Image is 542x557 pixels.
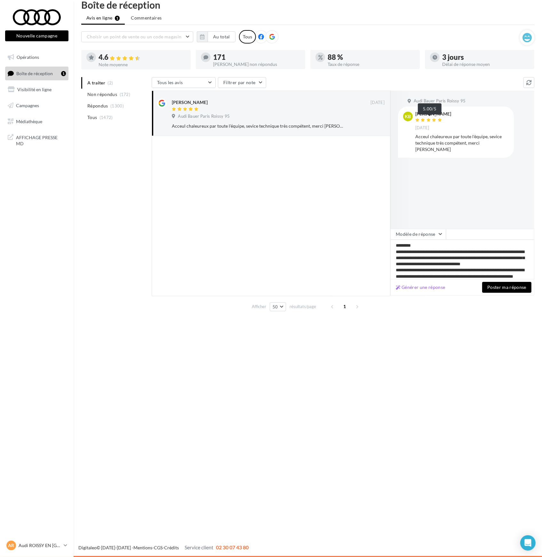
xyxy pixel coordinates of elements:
span: Tous les avis [157,80,183,85]
span: Boîte de réception [16,70,53,76]
div: Taux de réponse [328,62,415,67]
a: Mentions [133,545,152,550]
span: (1300) [110,103,124,108]
span: Visibilité en ligne [17,87,52,92]
div: Open Intercom Messenger [520,535,536,551]
span: 02 30 07 43 80 [216,544,249,550]
div: 88 % [328,54,415,61]
span: (172) [120,92,131,97]
a: AFFICHAGE PRESSE MD [4,131,70,149]
a: Opérations [4,51,70,64]
a: Boîte de réception1 [4,67,70,80]
span: Afficher [252,304,266,310]
div: 4.6 [99,54,186,61]
a: AR Audi ROISSY EN [GEOGRAPHIC_DATA] [5,539,68,552]
span: Audi Bauer Paris Roissy 95 [414,98,466,104]
button: Au total [197,31,235,42]
span: 50 [273,304,278,309]
a: Visibilité en ligne [4,83,70,96]
span: Répondus [87,103,108,109]
span: Opérations [17,54,39,60]
button: Au total [208,31,235,42]
button: Générer une réponse [393,283,448,291]
button: Tous les avis [152,77,216,88]
a: Crédits [164,545,179,550]
a: Médiathèque [4,115,70,128]
div: 5.00/5 [418,103,442,115]
div: 171 [213,54,300,61]
span: résultats/page [290,304,316,310]
span: AR [8,542,14,549]
span: [DATE] [415,125,429,131]
span: Médiathèque [16,118,42,124]
span: 1 [340,301,350,312]
div: [PERSON_NAME] [415,112,451,116]
span: Commentaires [131,15,162,21]
span: Choisir un point de vente ou un code magasin [87,34,181,39]
span: © [DATE]-[DATE] - - - [78,545,249,550]
a: CGS [154,545,163,550]
span: Service client [185,544,213,550]
span: Tous [87,114,97,121]
span: KB [405,113,411,120]
span: (1472) [100,115,113,120]
p: Audi ROISSY EN [GEOGRAPHIC_DATA] [19,542,61,549]
span: Campagnes [16,103,39,108]
span: [DATE] [371,100,385,106]
button: Filtrer par note [218,77,266,88]
span: Audi Bauer Paris Roissy 95 [178,114,230,119]
button: Nouvelle campagne [5,30,68,41]
div: 3 jours [442,54,529,61]
div: 1 [61,71,66,76]
div: [PERSON_NAME] non répondus [213,62,300,67]
button: 50 [270,302,286,311]
span: AFFICHAGE PRESSE MD [16,133,66,147]
div: Acceul chaleureux par toute l'équipe, sevice technique très compétent, merci [PERSON_NAME] [172,123,343,129]
span: Non répondus [87,91,117,98]
div: Acceul chaleureux par toute l'équipe, sevice technique très compétent, merci [PERSON_NAME] [415,133,509,153]
a: Digitaleo [78,545,97,550]
div: [PERSON_NAME] [172,99,208,106]
div: Délai de réponse moyen [442,62,529,67]
button: Modèle de réponse [390,229,446,240]
div: Note moyenne [99,62,186,67]
button: Choisir un point de vente ou un code magasin [81,31,193,42]
div: Tous [239,30,256,44]
button: Poster ma réponse [482,282,531,293]
a: Campagnes [4,99,70,112]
